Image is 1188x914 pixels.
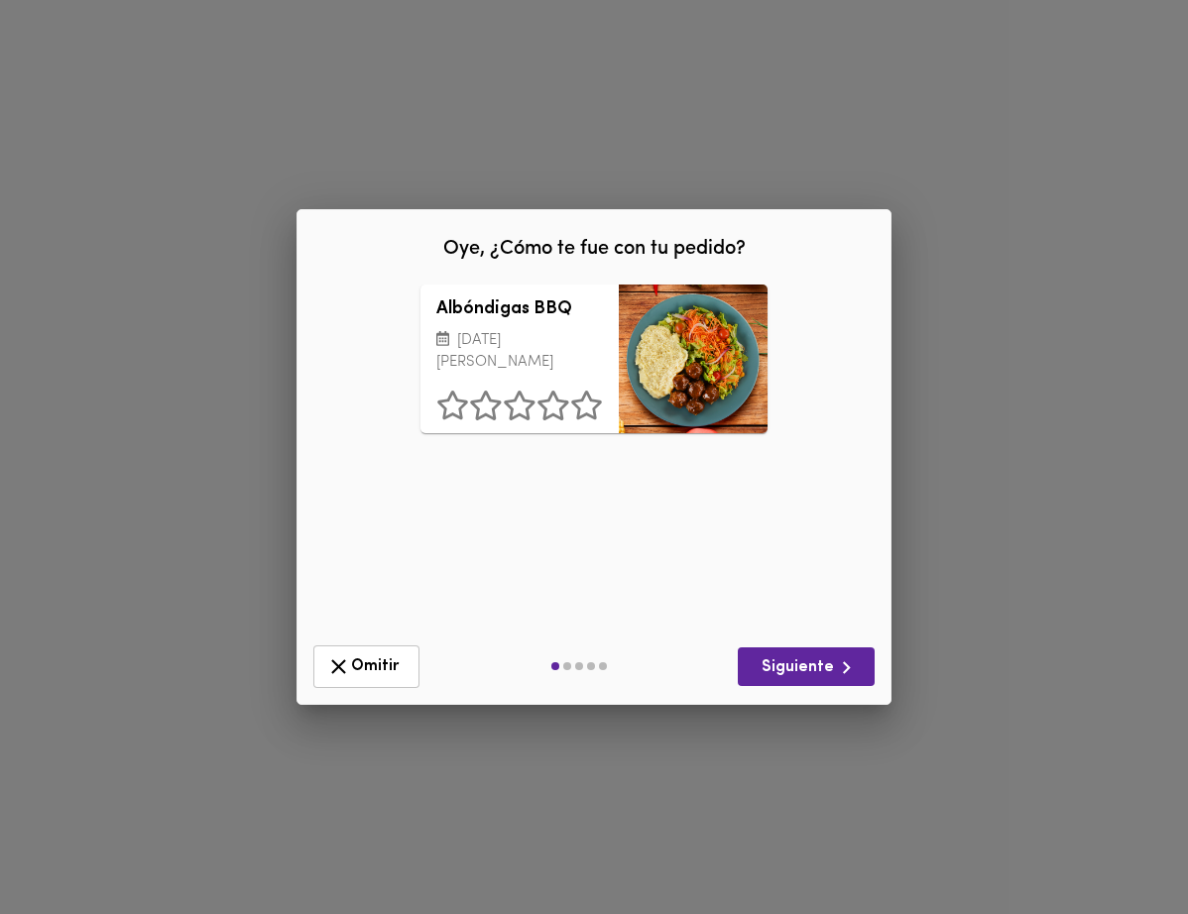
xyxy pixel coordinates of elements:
iframe: Messagebird Livechat Widget [1073,799,1168,894]
button: Omitir [313,645,419,688]
h3: Albóndigas BBQ [436,300,603,320]
button: Siguiente [738,647,875,686]
p: [DATE][PERSON_NAME] [436,330,603,375]
span: Omitir [326,654,407,679]
span: Oye, ¿Cómo te fue con tu pedido? [443,239,746,259]
span: Siguiente [754,655,859,680]
div: Albóndigas BBQ [619,285,768,433]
